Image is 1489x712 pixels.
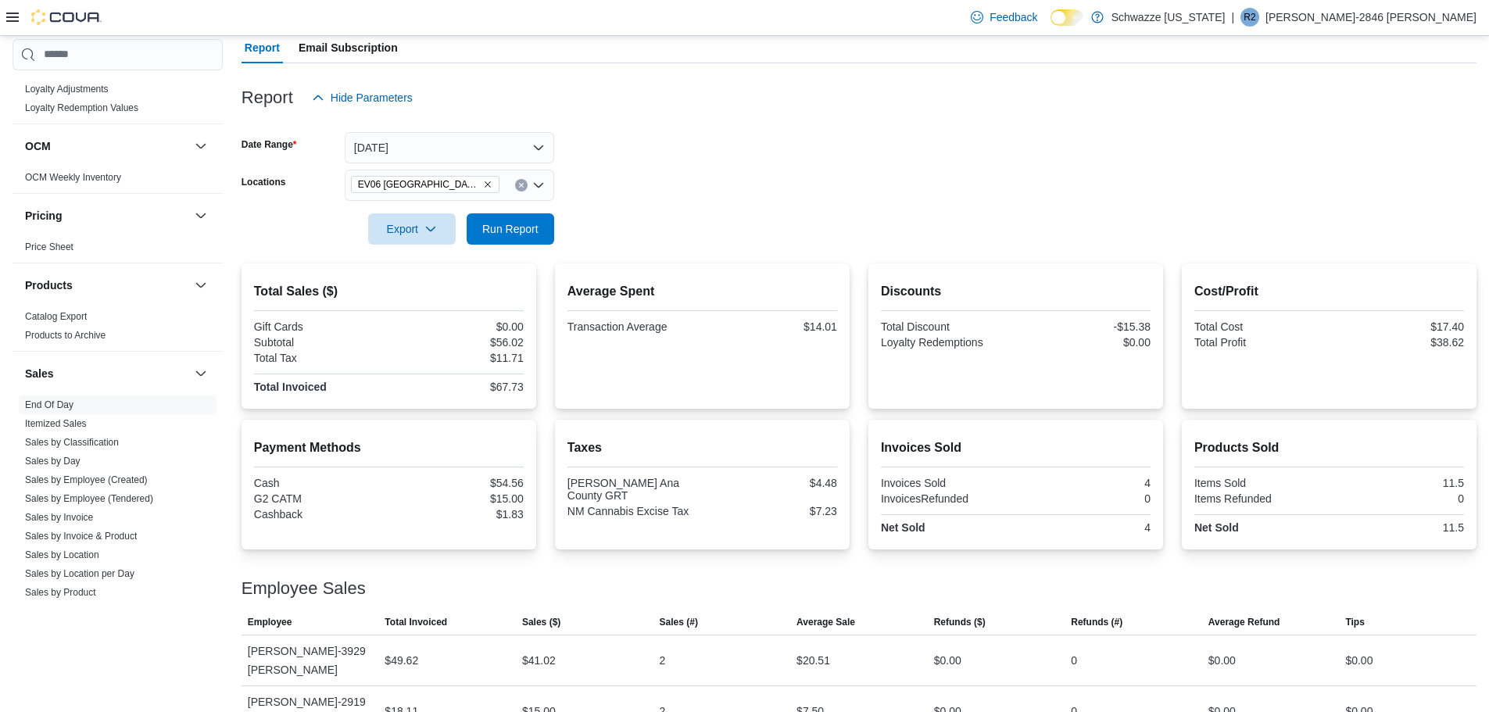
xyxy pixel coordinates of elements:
span: Dark Mode [1051,26,1051,27]
button: Export [368,213,456,245]
p: | [1231,8,1234,27]
div: $14.01 [705,320,837,333]
span: Sales ($) [522,616,560,628]
span: Loyalty Adjustments [25,83,109,95]
a: Sales by Invoice [25,512,93,523]
h2: Invoices Sold [881,438,1151,457]
div: $1.83 [392,508,524,521]
button: Sales [191,364,210,383]
a: Sales by Employee (Created) [25,474,148,485]
span: Export [378,213,446,245]
span: Itemized Sales [25,417,87,430]
div: 11.5 [1332,521,1464,534]
a: Sales by Day [25,456,81,467]
h3: Sales [25,366,54,381]
div: $0.00 [1018,336,1151,349]
div: $0.00 [392,320,524,333]
div: InvoicesRefunded [881,492,1013,505]
button: Clear input [515,179,528,191]
div: $49.62 [385,651,418,670]
div: Items Refunded [1194,492,1326,505]
a: Sales by Location per Day [25,568,134,579]
span: Sales by Location [25,549,99,561]
div: Total Tax [254,352,386,364]
span: Sales by Location per Day [25,567,134,580]
span: Sales by Invoice & Product [25,530,137,542]
div: $7.23 [705,505,837,517]
h3: Employee Sales [242,579,366,598]
span: Catalog Export [25,310,87,323]
span: End Of Day [25,399,73,411]
strong: Net Sold [1194,521,1239,534]
span: Refunds ($) [934,616,986,628]
h2: Average Spent [567,282,837,301]
a: Loyalty Redemption Values [25,102,138,113]
button: Sales [25,366,188,381]
div: 0 [1071,651,1077,670]
div: $17.40 [1332,320,1464,333]
a: Sales by Location [25,549,99,560]
span: Sales by Invoice [25,511,93,524]
span: Price Sheet [25,241,73,253]
div: $0.00 [934,651,961,670]
span: R2 [1244,8,1255,27]
input: Dark Mode [1051,9,1083,26]
div: 2 [660,651,666,670]
a: Products to Archive [25,330,106,341]
a: Feedback [965,2,1043,33]
div: $38.62 [1332,336,1464,349]
span: Run Report [482,221,539,237]
div: Total Profit [1194,336,1326,349]
div: $11.71 [392,352,524,364]
div: Sales [13,395,223,664]
img: Cova [31,9,102,25]
button: Run Report [467,213,554,245]
button: Open list of options [532,179,545,191]
a: Itemized Sales [25,418,87,429]
h3: Products [25,277,73,293]
label: Locations [242,176,286,188]
button: Pricing [191,206,210,225]
label: Date Range [242,138,297,151]
p: Schwazze [US_STATE] [1111,8,1226,27]
div: $15.00 [392,492,524,505]
div: Gift Cards [254,320,386,333]
button: Products [191,276,210,295]
div: Subtotal [254,336,386,349]
span: Hide Parameters [331,90,413,106]
div: $67.73 [392,381,524,393]
span: Email Subscription [299,32,398,63]
div: Rebecca-2846 Portillo [1240,8,1259,27]
div: OCM [13,168,223,193]
span: OCM Weekly Inventory [25,171,121,184]
h2: Cost/Profit [1194,282,1464,301]
span: EV06 [GEOGRAPHIC_DATA] [358,177,480,192]
div: $56.02 [392,336,524,349]
h3: Report [242,88,293,107]
div: Cashback [254,508,386,521]
div: $20.51 [796,651,830,670]
div: $41.02 [522,651,556,670]
div: 4 [1018,521,1151,534]
div: 11.5 [1332,477,1464,489]
h2: Discounts [881,282,1151,301]
div: [PERSON_NAME]-3929 [PERSON_NAME] [242,635,379,685]
span: Total Invoiced [385,616,447,628]
div: Invoices Sold [881,477,1013,489]
span: Sales by Employee (Tendered) [25,492,153,505]
span: Feedback [990,9,1037,25]
button: Products [25,277,188,293]
div: Transaction Average [567,320,700,333]
button: OCM [191,137,210,156]
div: Items Sold [1194,477,1326,489]
div: $0.00 [1345,651,1373,670]
a: Sales by Invoice & Product [25,531,137,542]
div: Total Discount [881,320,1013,333]
a: Sales by Classification [25,437,119,448]
button: Hide Parameters [306,82,419,113]
div: $54.56 [392,477,524,489]
div: Products [13,307,223,351]
span: Average Sale [796,616,855,628]
span: EV06 Las Cruces East [351,176,499,193]
button: OCM [25,138,188,154]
